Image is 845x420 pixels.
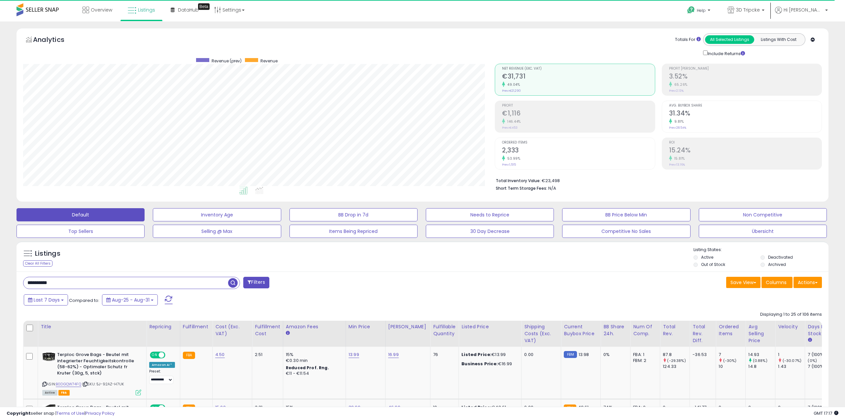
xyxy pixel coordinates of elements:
div: €0.30 min [286,358,341,364]
div: 0 [719,404,745,410]
div: 0 [748,404,775,410]
span: Profit [502,104,655,108]
div: Velocity [778,323,802,330]
small: 15.81% [672,156,685,161]
div: Shipping Costs (Exc. VAT) [524,323,558,344]
div: €13.99 [461,352,516,358]
button: Selling @ Max [153,225,281,238]
small: (0.88%) [753,358,767,363]
b: Terploc Grove Bags - Beutel mit integrierter Feuchtigkeitskontrolle (58-62%) - Optimaler Schutz f... [57,352,137,378]
small: FBA [183,352,195,359]
span: Aug-25 - Aug-31 [112,297,150,303]
div: Fulfillable Quantity [433,323,456,337]
div: Cost (Exc. VAT) [215,323,249,337]
span: Last 7 Days [34,297,60,303]
div: 0.00 [524,404,556,410]
span: Net Revenue (Exc. VAT) [502,67,655,71]
div: 7 [719,352,745,358]
button: Columns [761,277,793,288]
b: Total Inventory Value: [496,178,541,183]
div: seller snap | | [7,410,115,417]
li: €23,498 [496,176,817,184]
small: 65.26% [672,82,688,87]
div: 7 (100%) [808,404,834,410]
div: 0 [663,404,690,410]
div: €16.99 [461,361,516,367]
a: 46.99 [388,404,400,411]
small: 9.81% [672,119,684,124]
span: Avg. Buybox Share [669,104,822,108]
small: Prev: 13.16% [669,163,685,167]
small: (-29.38%) [667,358,686,363]
div: Repricing [149,323,177,330]
div: 76 [433,352,454,358]
small: Prev: 2.13% [669,89,684,93]
button: Items Being Repriced [289,225,418,238]
a: 4.50 [215,351,225,358]
a: Hi [PERSON_NAME] [775,7,828,21]
div: -141.77 [693,404,711,410]
button: Top Sellers [17,225,145,238]
span: Listings [138,7,155,13]
span: Revenue [260,58,278,64]
div: 15% [286,352,341,358]
button: Inventory Age [153,208,281,221]
div: Totals For [675,37,701,43]
div: Fulfillment Cost [255,323,280,337]
button: All Selected Listings [705,35,754,44]
span: OFF [164,352,175,358]
span: 2025-09-8 17:17 GMT [814,410,838,416]
button: 30 Day Decrease [426,225,554,238]
div: €11 - €11.54 [286,371,341,376]
div: Displaying 1 to 25 of 106 items [760,311,822,318]
div: 10 [719,364,745,370]
span: Overview [91,7,112,13]
div: 7 (100%) [808,364,834,370]
img: 41VwQ9vioZL._SL40_.jpg [42,352,55,362]
h2: €31,731 [502,73,655,81]
label: Deactivated [768,254,793,260]
div: 7 (100%) [808,352,834,358]
p: Listing States: [693,247,828,253]
div: 87.8 [663,352,690,358]
span: 3D Tripcke [736,7,760,13]
b: Listed Price: [461,404,491,410]
button: Last 7 Days [24,294,68,306]
div: Title [41,323,144,330]
small: (-30.07%) [783,358,801,363]
small: Prev: €21,290 [502,89,521,93]
button: Listings With Cost [754,35,803,44]
button: Actions [794,277,822,288]
small: Prev: €453 [502,126,518,130]
span: ON [151,352,159,358]
b: Business Price: [461,361,498,367]
h2: €1,116 [502,110,655,118]
button: Save View [726,277,760,288]
a: 15.00 [215,404,226,411]
div: Listed Price [461,323,519,330]
small: Days In Stock. [808,337,812,343]
button: BB Drop in 7d [289,208,418,221]
small: 146.44% [505,119,521,124]
div: Amazon Fees [286,323,343,330]
h2: 2,333 [502,146,655,155]
b: Short Term Storage Fees: [496,185,547,191]
small: FBA [564,404,576,412]
h2: 31.34% [669,110,822,118]
button: Default [17,208,145,221]
div: Clear All Filters [23,260,52,267]
strong: Copyright [7,410,31,416]
button: Filters [243,277,269,288]
span: FBA [58,390,70,396]
h2: 15.24% [669,146,822,155]
div: 124.33 [663,364,690,370]
div: 1 [778,352,805,358]
div: 0% [603,352,625,358]
div: 14.8 [748,364,775,370]
small: FBM [564,351,577,358]
span: N/A [548,185,556,191]
div: Ordered Items [719,323,743,337]
div: FBM: 2 [633,358,655,364]
span: DataHub [178,7,199,13]
a: Privacy Policy [85,410,115,416]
